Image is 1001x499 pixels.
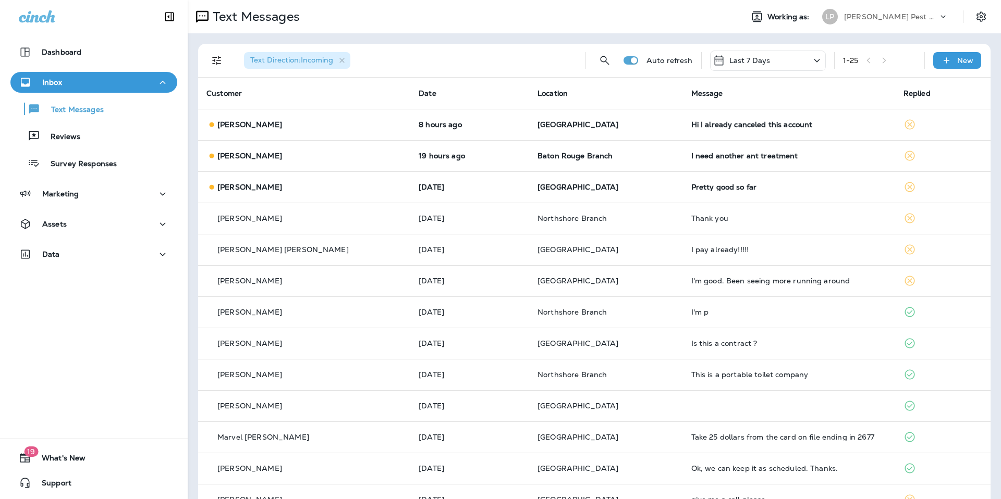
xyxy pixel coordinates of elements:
button: Collapse Sidebar [155,6,184,27]
p: Inbox [42,78,62,86]
div: I'm p [691,308,887,316]
span: Text Direction : Incoming [250,55,333,65]
p: [PERSON_NAME] [217,339,282,347]
span: Baton Rouge Branch [538,151,613,160]
p: Oct 9, 2025 12:16 PM [419,308,521,316]
p: Marketing [42,190,79,198]
p: Oct 12, 2025 11:17 PM [419,120,521,129]
span: Message [691,89,723,98]
span: What's New [31,454,86,466]
p: [PERSON_NAME] [217,370,282,379]
div: Thank you [691,214,887,222]
p: Dashboard [42,48,81,56]
div: Ok, we can keep it as scheduled. Thanks. [691,464,887,472]
button: Reviews [10,125,177,147]
p: [PERSON_NAME] [217,120,282,129]
p: [PERSON_NAME] Pest Control [844,13,938,21]
span: Replied [904,89,931,98]
span: [GEOGRAPHIC_DATA] [538,432,618,442]
p: Oct 10, 2025 03:53 PM [419,214,521,222]
div: Text Direction:Incoming [244,52,350,69]
span: Northshore Branch [538,307,607,317]
div: Pretty good so far [691,183,887,191]
div: Take 25 dollars from the card on file ending in 2677 [691,433,887,441]
div: This is a portable toilet company [691,370,887,379]
span: Date [419,89,436,98]
span: Location [538,89,568,98]
div: 1 - 25 [843,56,859,65]
p: Marvel [PERSON_NAME] [217,433,309,441]
p: [PERSON_NAME] [217,152,282,160]
button: Filters [206,50,227,71]
p: Oct 11, 2025 10:50 AM [419,183,521,191]
span: [GEOGRAPHIC_DATA] [538,401,618,410]
span: 19 [24,446,38,457]
p: Text Messages [209,9,300,24]
p: [PERSON_NAME] [217,277,282,285]
p: [PERSON_NAME] [217,402,282,410]
span: [GEOGRAPHIC_DATA] [538,276,618,285]
button: Dashboard [10,42,177,63]
p: Data [42,250,60,258]
div: Is this a contract ? [691,339,887,347]
p: Auto refresh [646,56,693,65]
span: [GEOGRAPHIC_DATA] [538,120,618,129]
p: [PERSON_NAME] [217,464,282,472]
p: [PERSON_NAME] [217,308,282,316]
button: Marketing [10,183,177,204]
button: Settings [972,7,991,26]
span: [GEOGRAPHIC_DATA] [538,182,618,192]
p: Oct 12, 2025 12:43 PM [419,152,521,160]
p: [PERSON_NAME] [217,214,282,222]
p: New [957,56,973,65]
p: [PERSON_NAME] [PERSON_NAME] [217,245,349,254]
div: I need another ant treatment [691,152,887,160]
div: I'm good. Been seeing more running around [691,277,887,285]
p: Survey Responses [40,159,117,169]
button: Data [10,244,177,265]
p: Assets [42,220,67,228]
p: Text Messages [41,105,104,115]
p: Oct 10, 2025 12:05 PM [419,277,521,285]
span: Support [31,479,71,491]
p: [PERSON_NAME] [217,183,282,191]
button: Support [10,472,177,493]
span: Northshore Branch [538,370,607,379]
button: Inbox [10,72,177,93]
div: I pay already!!!!! [691,245,887,254]
p: Oct 8, 2025 02:38 PM [419,370,521,379]
button: 19What's New [10,447,177,468]
p: Oct 6, 2025 04:44 PM [419,464,521,472]
p: Last 7 Days [729,56,771,65]
button: Text Messages [10,98,177,120]
span: [GEOGRAPHIC_DATA] [538,464,618,473]
span: Customer [206,89,242,98]
span: [GEOGRAPHIC_DATA] [538,339,618,348]
span: Working as: [767,13,812,21]
button: Search Messages [594,50,615,71]
p: Oct 10, 2025 02:46 PM [419,245,521,254]
p: Oct 7, 2025 02:01 PM [419,402,521,410]
div: LP [822,9,838,24]
p: Oct 7, 2025 02:00 PM [419,433,521,441]
p: Oct 8, 2025 02:41 PM [419,339,521,347]
span: Northshore Branch [538,214,607,223]
button: Survey Responses [10,152,177,174]
button: Assets [10,214,177,234]
span: [GEOGRAPHIC_DATA] [538,245,618,254]
p: Reviews [40,132,80,142]
div: Hi I already canceled this account [691,120,887,129]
